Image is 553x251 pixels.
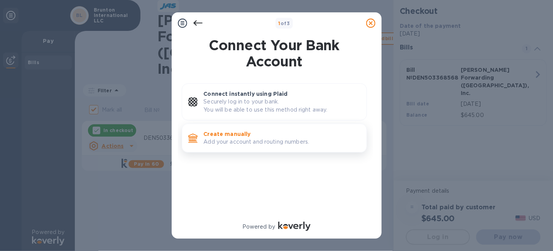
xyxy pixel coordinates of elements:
[278,222,311,231] img: Logo
[204,98,360,114] p: Securely log in to your bank. You will be able to use this method right away.
[204,90,360,98] p: Connect instantly using Plaid
[242,223,275,231] p: Powered by
[204,138,360,146] p: Add your account and routing numbers.
[279,20,281,26] span: 1
[204,130,360,138] p: Create manually
[179,37,370,70] h1: Connect Your Bank Account
[279,20,290,26] b: of 3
